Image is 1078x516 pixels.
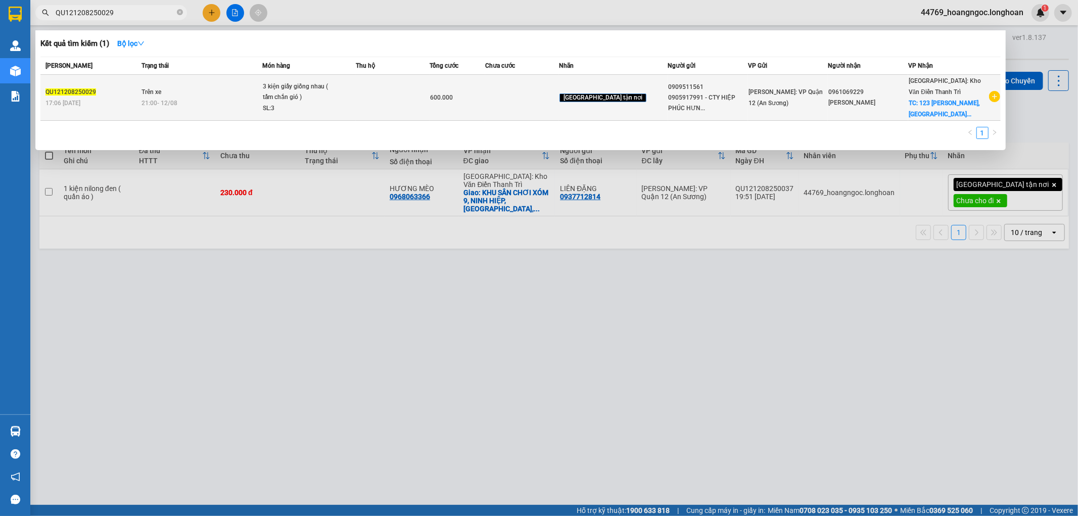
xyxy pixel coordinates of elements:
button: Bộ lọcdown [109,35,153,52]
span: close-circle [177,8,183,18]
img: warehouse-icon [10,426,21,437]
span: Thu hộ [356,62,375,69]
span: question-circle [11,449,20,459]
img: solution-icon [10,91,21,102]
input: Tìm tên, số ĐT hoặc mã đơn [56,7,175,18]
img: warehouse-icon [10,40,21,51]
span: search [42,9,49,16]
button: right [989,127,1001,139]
span: TC: 123 [PERSON_NAME], [GEOGRAPHIC_DATA]... [909,100,980,118]
li: Previous Page [964,127,976,139]
span: Trên xe [142,88,161,96]
span: VP Gửi [748,62,767,69]
span: 21:00 - 12/08 [142,100,177,107]
div: SL: 3 [263,103,339,114]
span: 600.000 [430,94,453,101]
span: QU121208250029 [45,88,96,96]
span: Món hàng [262,62,290,69]
div: 0905917991 - CTY HIỆP PHÚC HƯN... [669,92,747,114]
span: Tổng cước [430,62,458,69]
img: warehouse-icon [10,66,21,76]
span: notification [11,472,20,482]
div: [PERSON_NAME] [828,98,907,108]
span: [GEOGRAPHIC_DATA]: Kho Văn Điển Thanh Trì [909,77,981,96]
span: close-circle [177,9,183,15]
span: plus-circle [989,91,1000,102]
span: Người gửi [668,62,696,69]
strong: Bộ lọc [117,39,145,48]
button: left [964,127,976,139]
img: logo-vxr [9,7,22,22]
span: Chưa cước [485,62,515,69]
li: 1 [976,127,989,139]
span: Nhãn [559,62,574,69]
span: [PERSON_NAME] [45,62,92,69]
div: 3 kiện giấy giống nhau ( tấm chắn gió ) [263,81,339,103]
span: left [967,129,973,135]
span: right [992,129,998,135]
span: down [137,40,145,47]
span: [GEOGRAPHIC_DATA] tận nơi [559,93,646,103]
li: Next Page [989,127,1001,139]
span: 17:06 [DATE] [45,100,80,107]
span: Trạng thái [142,62,169,69]
h3: Kết quả tìm kiếm ( 1 ) [40,38,109,49]
span: VP Nhận [908,62,933,69]
div: 0961069229 [828,87,907,98]
a: 1 [977,127,988,138]
span: [PERSON_NAME]: VP Quận 12 (An Sương) [748,88,823,107]
span: message [11,495,20,504]
span: Người nhận [828,62,861,69]
div: 0909511561 [669,82,747,92]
